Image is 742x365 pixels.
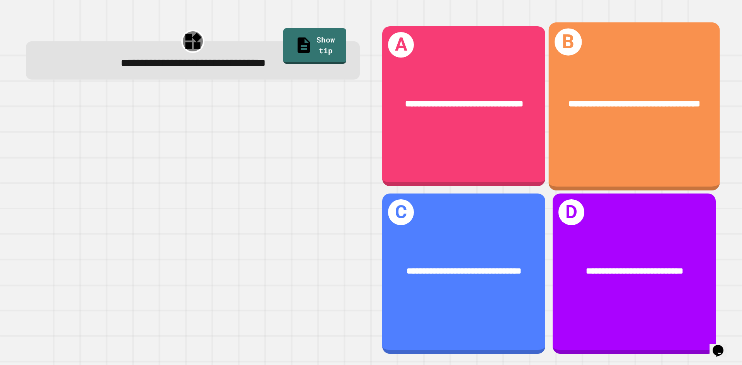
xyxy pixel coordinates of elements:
h1: C [388,199,414,225]
a: Show tip [283,28,346,64]
h1: A [388,32,414,58]
iframe: chat widget [710,334,734,357]
h1: B [555,28,582,55]
h1: D [558,199,584,225]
